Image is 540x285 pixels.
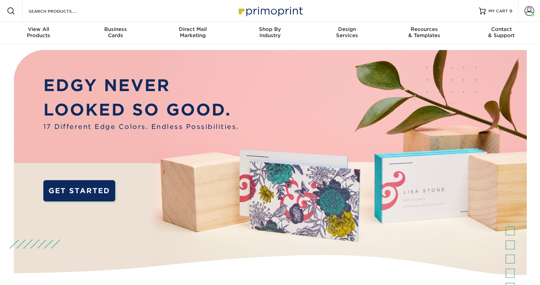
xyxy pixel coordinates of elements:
[231,22,309,44] a: Shop ByIndustry
[231,26,309,39] div: Industry
[43,73,239,98] p: EDGY NEVER
[463,22,540,44] a: Contact& Support
[77,22,154,44] a: BusinessCards
[509,9,512,13] span: 0
[463,26,540,32] span: Contact
[154,22,231,44] a: Direct MailMarketing
[386,26,463,39] div: & Templates
[43,122,239,132] span: 17 Different Edge Colors. Endless Possibilities.
[43,180,116,201] a: GET STARTED
[488,8,508,14] span: MY CART
[43,98,239,122] p: LOOKED SO GOOD.
[154,26,231,39] div: Marketing
[386,22,463,44] a: Resources& Templates
[309,26,386,32] span: Design
[28,7,95,15] input: SEARCH PRODUCTS.....
[309,26,386,39] div: Services
[309,22,386,44] a: DesignServices
[77,26,154,39] div: Cards
[463,26,540,39] div: & Support
[236,3,304,18] img: Primoprint
[77,26,154,32] span: Business
[231,26,309,32] span: Shop By
[154,26,231,32] span: Direct Mail
[386,26,463,32] span: Resources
